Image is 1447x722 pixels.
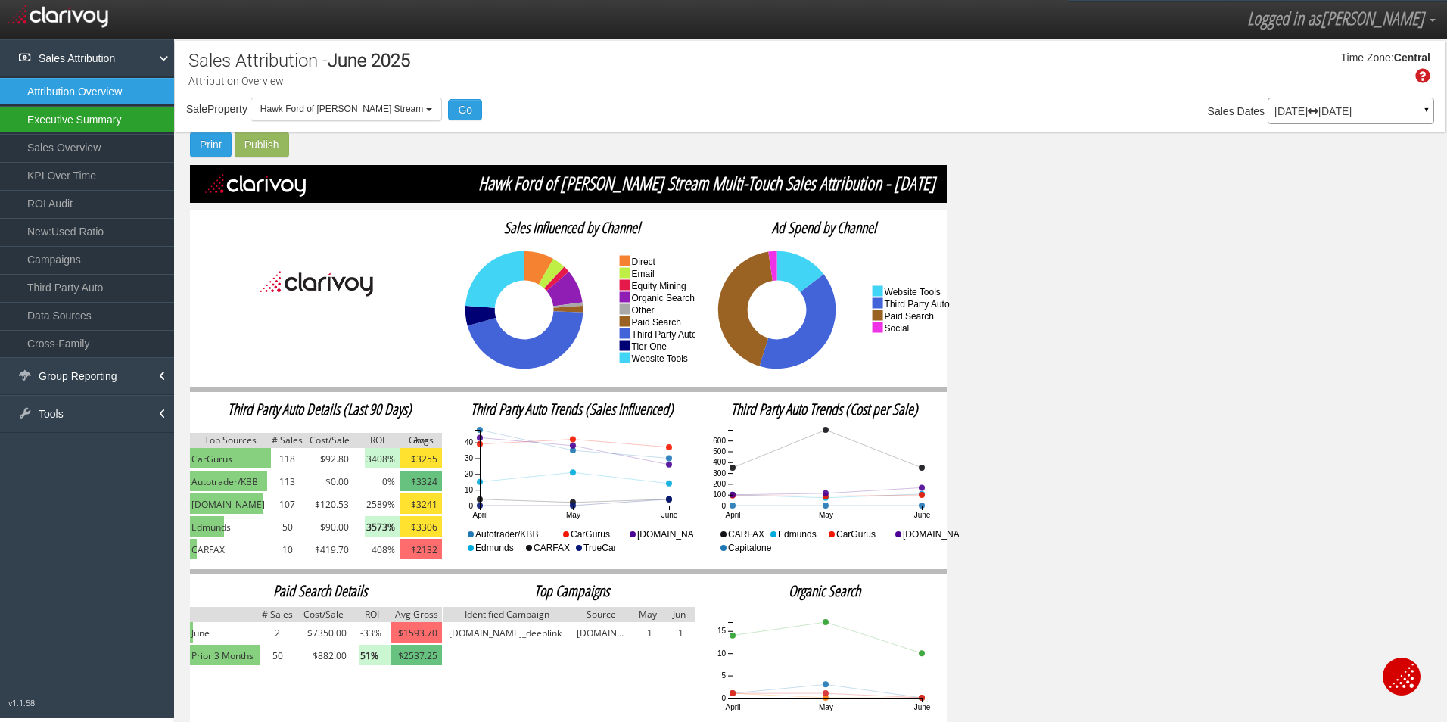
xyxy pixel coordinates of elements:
[271,471,304,493] td: 113
[713,469,726,478] text: 300
[713,480,726,488] text: 200
[632,293,695,303] text: organic search
[713,490,726,499] text: 100
[371,50,410,71] span: 2025
[819,511,833,519] text: May
[632,353,688,364] text: website tools
[391,645,442,665] img: dark-green.png
[382,475,395,490] span: 0%
[661,511,678,519] text: June
[778,529,817,540] text: Edmunds
[304,433,355,448] img: grey.png
[411,520,437,535] span: $3306
[713,458,726,466] text: 400
[271,493,304,516] td: 107
[191,520,231,535] span: Edmunds
[469,502,474,510] text: 0
[251,98,442,121] button: Hawk Ford of [PERSON_NAME] Stream
[398,649,437,664] span: $2537.25
[1335,51,1393,66] div: Time Zone:
[190,448,271,468] img: green.png
[190,622,193,643] img: green.png
[632,281,686,291] text: equity mining
[1236,1,1447,37] a: Logged in as[PERSON_NAME]
[271,516,304,539] td: 50
[632,269,655,279] text: email
[188,51,410,70] h1: Sales Attribution -
[411,475,437,490] span: $3324
[190,645,260,665] img: green.png
[190,493,263,514] img: green.png
[186,103,207,115] span: Sale
[400,471,442,491] img: dark-green.png
[725,511,740,519] text: April
[400,493,442,514] img: yellow.png
[571,622,633,645] td: Cars.com
[8,2,108,28] img: clarivoy logo
[632,305,655,316] text: other
[884,299,949,310] text: third party auto
[188,73,506,89] p: Attribution Overview
[271,448,304,471] td: 118
[637,529,710,540] text: [DOMAIN_NAME]
[789,580,860,601] span: organic search
[304,493,355,516] td: $120.53
[465,454,474,462] text: 30
[190,539,197,559] img: green.png
[365,516,409,537] img: light-green.png
[190,132,232,157] button: Print
[913,511,930,519] text: June
[443,607,571,622] img: grey.png
[260,104,423,114] span: Hawk Ford of [PERSON_NAME] Stream
[304,539,355,562] td: $419.70
[446,583,698,599] h2: Top Campaigns
[448,99,482,120] button: Go
[360,649,378,664] span: 51%
[271,433,304,448] img: grey.png
[190,165,947,203] img: black.png
[304,448,355,471] td: $92.80
[571,607,633,622] img: grey.png
[664,607,695,622] img: grey.png
[294,622,353,645] td: $7350.00
[260,622,294,645] td: 2
[353,607,391,622] img: grey.png
[1237,105,1265,117] span: Dates
[443,622,571,645] td: cars.com_deeplink
[260,263,373,305] img: Clarivoy_black_text.png
[190,607,260,622] img: grey.png
[194,583,446,599] h2: Paid Search Details
[365,448,409,468] img: light-green.png
[713,437,726,445] text: 600
[475,529,538,540] text: Autotrader/KBB
[884,323,909,334] text: social
[190,539,271,562] td: CARFAX
[566,511,580,519] text: May
[190,448,271,471] td: CarGurus
[678,626,683,641] span: 1
[534,543,570,553] text: CARFAX
[398,626,437,641] span: $1593.70
[400,516,442,537] img: yellow.png
[366,520,395,535] span: 3573%
[632,341,667,352] text: tier one
[191,543,225,558] span: CARFAX
[1321,5,1424,30] span: [PERSON_NAME]
[190,471,267,491] img: green.png
[465,438,474,447] text: 40
[372,543,395,558] span: 408%
[1274,106,1427,117] p: [DATE] [DATE]
[366,452,395,467] span: 3408%
[819,703,833,711] text: May
[411,497,437,512] span: $3241
[400,539,442,559] img: pink.png
[913,703,930,711] text: June
[717,627,727,635] text: 15
[400,448,442,468] img: yellow.png
[194,401,446,418] h2: Third Party Auto Details (Last 90 Days)
[359,645,397,665] img: light-green.png
[1420,101,1433,126] a: ▼
[699,219,951,236] h2: Ad Spend by Channel
[355,433,400,448] img: grey.png
[190,516,224,537] img: green.png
